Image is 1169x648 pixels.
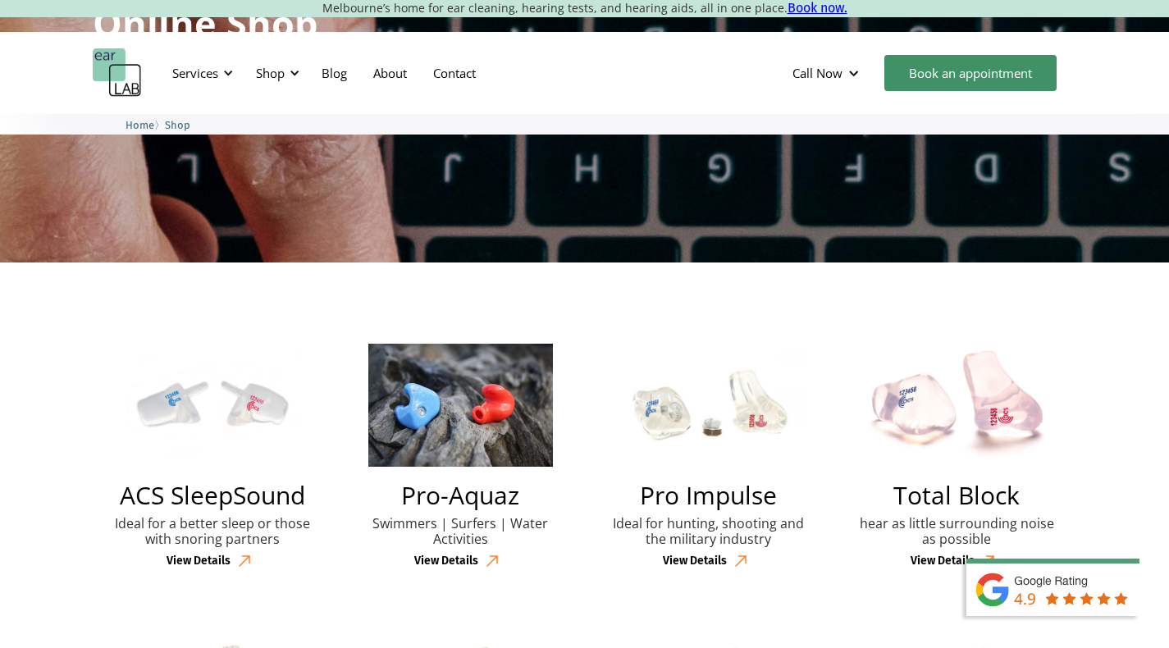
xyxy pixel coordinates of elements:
li: 〉 [126,116,165,134]
h2: Pro Impulse [640,483,777,508]
h2: ACS SleepSound [120,483,305,508]
p: Ideal for a better sleep or those with snoring partners [109,516,317,547]
span: Shop [165,119,190,131]
h2: Total Block [893,483,1020,508]
a: Blog [308,49,360,97]
div: View Details [911,554,975,568]
a: Contact [420,49,489,97]
p: hear as little surrounding noise as possible [853,516,1061,547]
div: View Details [167,554,231,568]
h2: Pro-Aquaz [401,483,519,508]
div: View Details [414,554,478,568]
a: About [360,49,420,97]
a: Shop [165,116,190,132]
a: ACS SleepSoundACS SleepSoundIdeal for a better sleep or those with snoring partnersView Details [93,340,333,575]
img: Total Block [864,344,1050,467]
div: Services [162,48,238,98]
img: Pro-Aquaz [368,344,553,467]
h1: Online Shop [93,4,317,41]
a: home [93,48,142,98]
p: Swimmers | Surfers | Water Activities [357,516,564,547]
div: Services [172,65,218,81]
img: ACS SleepSound [124,344,301,467]
div: Call Now [792,65,843,81]
a: Pro-AquazPro-AquazSwimmers | Surfers | Water ActivitiesView Details [340,340,581,575]
a: Pro ImpulsePro ImpulseIdeal for hunting, shooting and the military industryView Details [589,340,829,575]
div: Shop [256,65,285,81]
a: Total BlockTotal Blockhear as little surrounding noise as possibleView Details [837,340,1077,575]
a: Home [126,116,154,132]
div: Shop [246,48,304,98]
p: Ideal for hunting, shooting and the military industry [605,516,813,547]
div: View Details [663,554,727,568]
a: Book an appointment [884,55,1057,91]
img: Pro Impulse [610,344,807,467]
div: Call Now [779,48,876,98]
span: Home [126,119,154,131]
